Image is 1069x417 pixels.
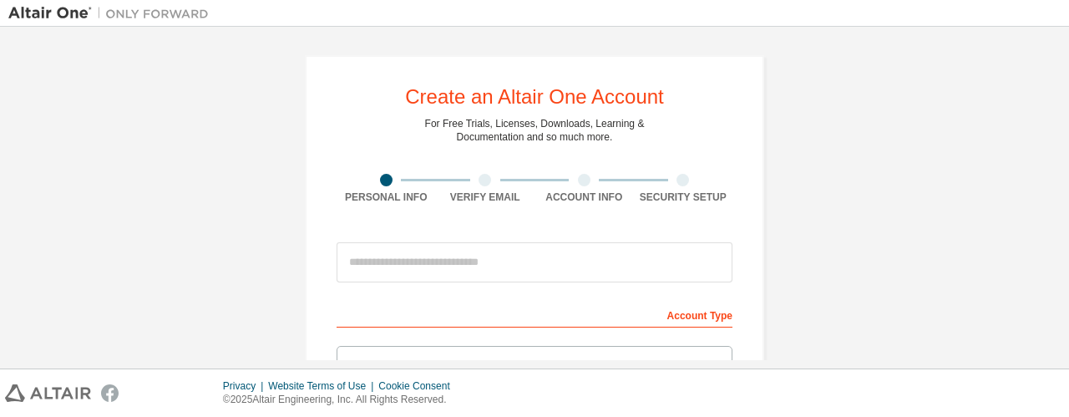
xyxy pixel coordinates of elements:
div: Personal Info [337,191,436,204]
div: Cookie Consent [378,379,459,393]
div: Account Type [337,301,732,328]
div: For Free Trials, Licenses, Downloads, Learning & Documentation and so much more. [425,117,645,144]
img: Altair One [8,5,217,22]
div: Security Setup [634,191,733,204]
div: Account Info [534,191,634,204]
div: Verify Email [436,191,535,204]
div: Privacy [223,379,268,393]
img: altair_logo.svg [5,384,91,402]
img: facebook.svg [101,384,119,402]
p: © 2025 Altair Engineering, Inc. All Rights Reserved. [223,393,460,407]
div: Create an Altair One Account [405,87,664,107]
div: Website Terms of Use [268,379,378,393]
div: Altair Customers [347,357,722,380]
